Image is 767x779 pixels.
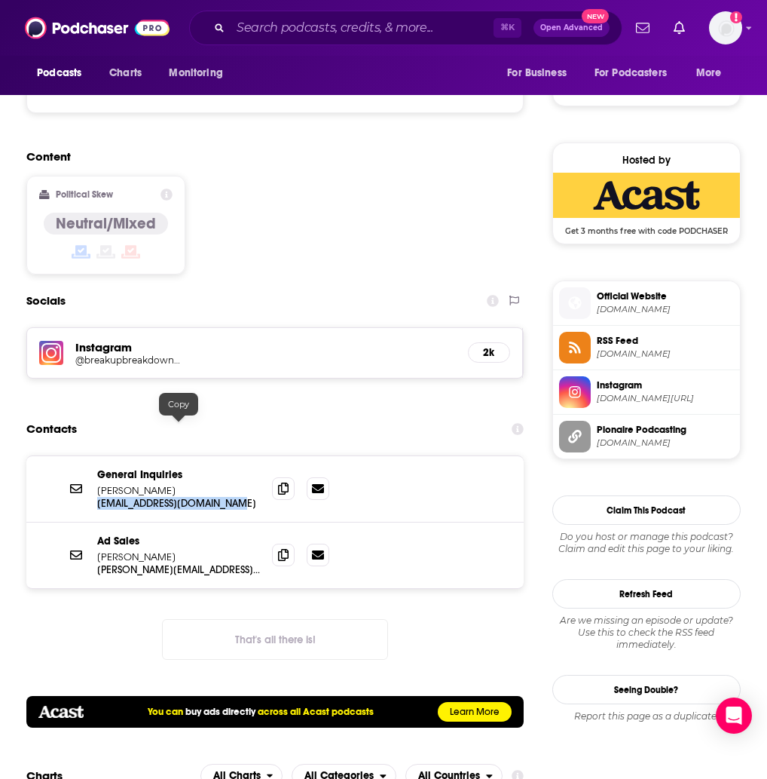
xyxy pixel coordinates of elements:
span: RSS Feed [597,334,734,348]
img: Acast Deal: Get 3 months free with code PODCHASER [553,173,740,218]
p: Ad Sales [97,535,260,547]
div: Open Intercom Messenger [716,698,752,734]
a: @breakupbreakdownpodcast [75,354,456,366]
span: Get 3 months free with code PODCHASER [553,218,740,236]
span: For Podcasters [594,63,667,84]
button: open menu [497,59,585,87]
h2: Political Skew [56,189,113,200]
a: Charts [99,59,151,87]
h2: Content [26,149,512,164]
span: ⌘ K [494,18,521,38]
a: Learn More [438,702,512,722]
span: rss.com [597,304,734,315]
button: Refresh Feed [552,579,741,609]
h2: Socials [26,287,66,315]
button: Nothing here. [162,619,388,660]
p: [PERSON_NAME] [97,551,260,563]
span: More [696,63,722,84]
div: Hosted by [553,154,740,167]
a: Show notifications dropdown [668,15,691,41]
div: Are we missing an episode or update? Use this to check the RSS feed immediately. [552,615,741,651]
svg: Add a profile image [730,11,742,23]
a: Show notifications dropdown [630,15,655,41]
img: User Profile [709,11,742,44]
span: instagram.com/breakupbreakdownpodcast [597,393,734,404]
img: iconImage [39,341,63,365]
a: RSS Feed[DOMAIN_NAME] [559,332,734,363]
div: Search podcasts, credits, & more... [189,11,622,45]
span: feeds.acast.com [597,348,734,360]
p: [PERSON_NAME][EMAIL_ADDRESS][DOMAIN_NAME] [97,563,260,576]
div: Copy [159,393,198,416]
a: Official Website[DOMAIN_NAME] [559,287,734,319]
span: Open Advanced [540,24,603,32]
h5: @breakupbreakdownpodcast [75,354,184,366]
button: open menu [585,59,689,87]
a: Seeing Double? [552,675,741,704]
img: acastlogo [38,706,83,718]
div: Claim and edit this page to your liking. [552,531,741,555]
span: Do you host or manage this podcast? [552,531,741,543]
a: Instagram[DOMAIN_NAME][URL] [559,376,734,408]
span: New [582,9,609,23]
h2: Contacts [26,415,77,443]
input: Search podcasts, credits, & more... [231,16,494,40]
img: Podchaser - Follow, Share and Rate Podcasts [25,14,170,42]
span: Pionaire Podcasting [597,423,734,437]
button: Open AdvancedNew [533,19,610,37]
h4: Neutral/Mixed [56,214,156,233]
span: Instagram [597,379,734,392]
button: Claim This Podcast [552,495,741,525]
p: [PERSON_NAME] [97,484,260,497]
span: Official Website [597,290,734,303]
h5: You can across all Acast podcasts [148,706,374,718]
button: open menu [158,59,242,87]
button: open menu [686,59,741,87]
div: Report this page as a duplicate. [552,710,741,722]
a: Acast Deal: Get 3 months free with code PODCHASER [553,173,740,235]
span: pionairepodcasting.com [597,437,734,449]
span: Monitoring [169,63,222,84]
a: Pionaire Podcasting[DOMAIN_NAME] [559,421,734,452]
h5: 2k [481,346,497,359]
a: buy ads directly [185,706,255,718]
p: General Inquiries [97,468,260,481]
h5: Instagram [75,340,456,354]
button: open menu [26,59,101,87]
button: Show profile menu [709,11,742,44]
span: For Business [507,63,567,84]
p: [EMAIL_ADDRESS][DOMAIN_NAME] [97,497,260,510]
span: Podcasts [37,63,81,84]
span: Logged in as sarahhallprinc [709,11,742,44]
span: Charts [109,63,142,84]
